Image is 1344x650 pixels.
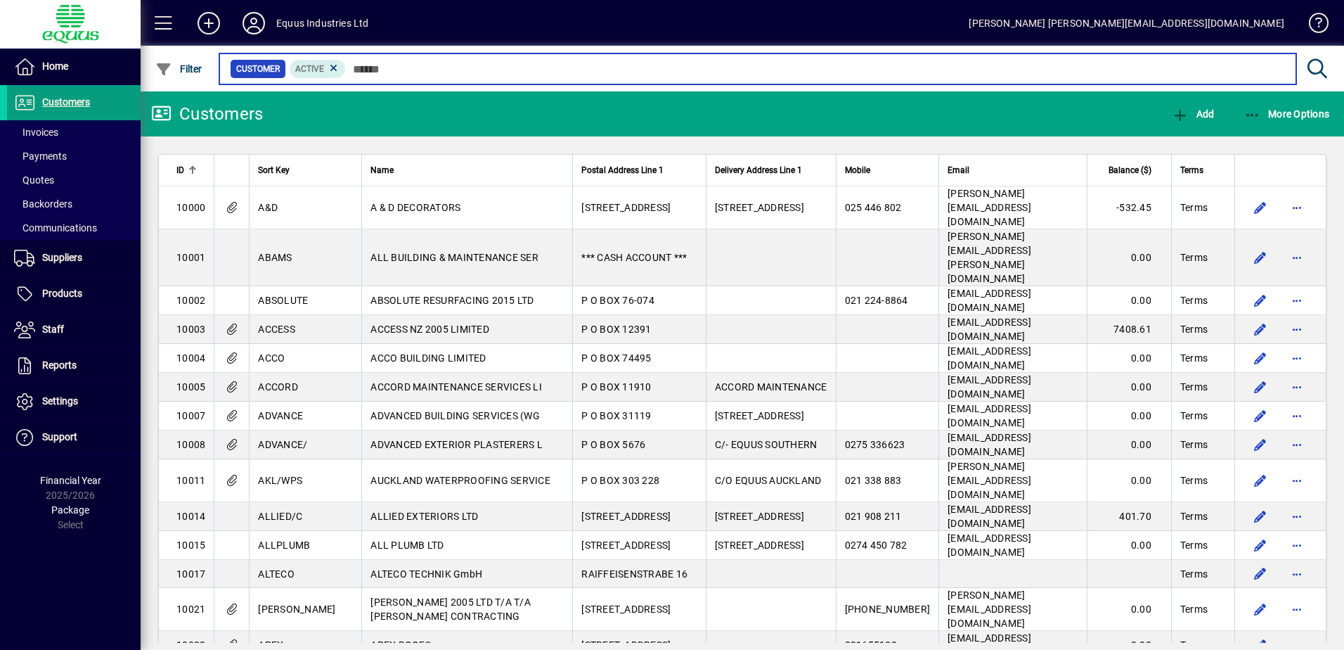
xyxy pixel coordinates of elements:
button: Edit [1249,376,1272,398]
span: 021 338 883 [845,475,902,486]
span: [PERSON_NAME][EMAIL_ADDRESS][DOMAIN_NAME] [948,590,1031,629]
span: ALL PLUMB LTD [370,540,444,551]
span: A&D [258,202,278,213]
span: Support [42,431,77,442]
button: More options [1286,505,1308,528]
span: Terms [1180,509,1208,523]
div: Balance ($) [1096,162,1164,178]
td: 0.00 [1087,344,1171,373]
span: Terms [1180,200,1208,215]
span: P O BOX 76-074 [581,295,654,306]
div: ID [176,162,205,178]
button: Edit [1249,289,1272,312]
a: Backorders [7,192,141,216]
span: Terms [1180,322,1208,336]
td: 0.00 [1087,373,1171,402]
td: 0.00 [1087,402,1171,431]
span: ABAMS [258,252,292,263]
span: Payments [14,151,67,162]
span: ACCESS [258,324,295,335]
a: Home [7,49,141,84]
span: ALTECO [258,568,295,580]
span: [PERSON_NAME][EMAIL_ADDRESS][DOMAIN_NAME] [948,188,1031,227]
td: 7408.61 [1087,315,1171,344]
span: [EMAIL_ADDRESS][DOMAIN_NAME] [948,288,1031,313]
span: Suppliers [42,252,82,263]
span: ACCORD MAINTENANCE SERVICES LI [370,381,542,393]
span: Balance ($) [1109,162,1151,178]
span: Terms [1180,380,1208,394]
button: More options [1286,347,1308,369]
td: 401.70 [1087,502,1171,531]
span: 10015 [176,540,205,551]
span: C/- EQUUS SOUTHERN [715,439,818,450]
span: 10008 [176,439,205,450]
span: Invoices [14,127,58,138]
span: [EMAIL_ADDRESS][DOMAIN_NAME] [948,403,1031,428]
span: 021 224-8864 [845,295,908,306]
span: Terms [1180,567,1208,581]
span: [EMAIL_ADDRESS][DOMAIN_NAME] [948,432,1031,457]
span: Active [295,64,324,74]
span: 021 908 211 [845,511,902,522]
span: C/O EQUUS AUCKLAND [715,475,822,486]
span: Communications [14,222,97,234]
span: Email [948,162,969,178]
span: Backorders [14,198,72,210]
span: [EMAIL_ADDRESS][DOMAIN_NAME] [948,504,1031,529]
span: 10007 [176,410,205,421]
span: ALLIED EXTERIORS LTD [370,511,478,522]
span: ADVANCED EXTERIOR PLASTERERS L [370,439,543,450]
span: RAIFFEISENSTRABE 16 [581,568,687,580]
td: 0.00 [1087,431,1171,459]
span: ACCESS NZ 2005 LIMITED [370,324,489,335]
span: AKL/WPS [258,475,302,486]
button: Edit [1249,318,1272,340]
span: [EMAIL_ADDRESS][DOMAIN_NAME] [948,345,1031,371]
button: Edit [1249,598,1272,620]
span: ALLIED/C [258,511,302,522]
span: Quotes [14,174,54,186]
span: Name [370,162,394,178]
span: ALLPLUMB [258,540,310,551]
span: Sort Key [258,162,290,178]
span: [STREET_ADDRESS] [581,604,671,615]
button: Edit [1249,563,1272,585]
span: Package [51,504,89,516]
td: 0.00 [1087,286,1171,315]
span: 0274 450 782 [845,540,907,551]
span: Terms [1180,293,1208,307]
button: More options [1286,404,1308,427]
span: [STREET_ADDRESS] [581,540,671,551]
span: 10005 [176,381,205,393]
span: Terms [1180,538,1208,552]
td: 0.00 [1087,229,1171,286]
span: Terms [1180,438,1208,452]
span: Products [42,288,82,299]
span: Home [42,60,68,72]
span: 10017 [176,568,205,580]
span: [EMAIL_ADDRESS][DOMAIN_NAME] [948,533,1031,558]
span: ALL BUILDING & MAINTENANCE SER [370,252,538,263]
span: Mobile [845,162,870,178]
span: P O BOX 5676 [581,439,645,450]
button: Edit [1249,469,1272,492]
span: ACCORD [258,381,298,393]
button: Profile [231,11,276,36]
button: Add [186,11,231,36]
button: Edit [1249,534,1272,556]
span: Delivery Address Line 1 [715,162,802,178]
td: 0.00 [1087,459,1171,502]
span: 10001 [176,252,205,263]
span: 0275 336623 [845,439,905,450]
a: Knowledge Base [1298,3,1326,49]
span: 10002 [176,295,205,306]
span: Terms [1180,351,1208,365]
span: ACCORD MAINTENANCE [715,381,827,393]
div: Customers [151,103,263,125]
span: Financial Year [40,475,101,486]
a: Quotes [7,168,141,192]
span: [PERSON_NAME][EMAIL_ADDRESS][DOMAIN_NAME] [948,461,1031,500]
span: 10014 [176,511,205,522]
span: Settings [42,395,78,407]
